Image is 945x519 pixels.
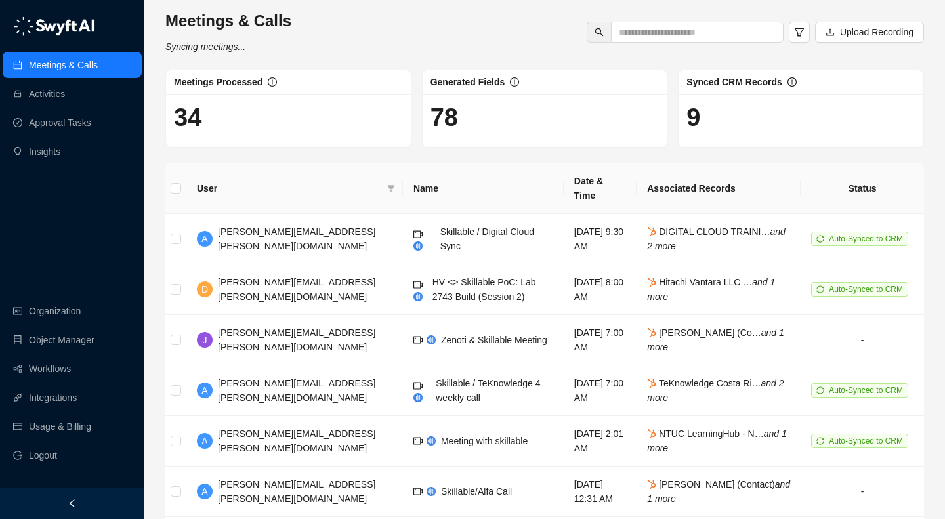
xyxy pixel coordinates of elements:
[794,27,805,37] span: filter
[647,327,784,352] i: and 1 more
[564,214,637,264] td: [DATE] 9:30 AM
[218,226,375,251] span: [PERSON_NAME][EMAIL_ADDRESS][PERSON_NAME][DOMAIN_NAME]
[647,378,784,403] span: TeKnowledge Costa Ri…
[441,486,512,497] span: Skillable/Alfa Call
[29,413,91,440] a: Usage & Billing
[29,138,60,165] a: Insights
[815,22,924,43] button: Upload Recording
[201,282,208,297] span: D
[686,77,782,87] span: Synced CRM Records
[29,356,71,382] a: Workflows
[564,315,637,365] td: [DATE] 7:00 AM
[201,434,207,448] span: A
[436,378,540,403] span: Skillable / TeKnowledge 4 weekly call
[647,277,775,302] span: Hitachi Vantara LLC …
[203,333,207,347] span: J
[829,386,903,395] span: Auto-Synced to CRM
[201,232,207,246] span: A
[686,102,915,133] h1: 9
[787,77,797,87] span: info-circle
[829,234,903,243] span: Auto-Synced to CRM
[647,378,784,403] i: and 2 more
[413,393,423,402] img: chorus-BBBF9yxZ.png
[29,52,98,78] a: Meetings & Calls
[441,436,528,446] span: Meeting with skillable
[427,335,436,344] img: chorus-BBBF9yxZ.png
[564,264,637,315] td: [DATE] 8:00 AM
[637,163,801,214] th: Associated Records
[165,41,245,52] i: Syncing meetings...
[427,436,436,446] img: chorus-BBBF9yxZ.png
[68,499,77,508] span: left
[647,327,784,352] span: [PERSON_NAME] (Co…
[413,230,423,239] span: video-camera
[413,487,423,496] span: video-camera
[29,327,94,353] a: Object Manager
[201,484,207,499] span: A
[647,479,790,504] span: [PERSON_NAME] (Contact)
[218,327,375,352] span: [PERSON_NAME][EMAIL_ADDRESS][PERSON_NAME][DOMAIN_NAME]
[647,226,786,251] i: and 2 more
[218,378,375,403] span: [PERSON_NAME][EMAIL_ADDRESS][PERSON_NAME][DOMAIN_NAME]
[430,77,505,87] span: Generated Fields
[413,436,423,446] span: video-camera
[385,178,398,198] span: filter
[165,10,291,31] h3: Meetings & Calls
[432,277,536,302] span: HV <> Skillable PoC: Lab 2743 Build (Session 2)
[510,77,519,87] span: info-circle
[816,235,824,243] span: sync
[218,277,375,302] span: [PERSON_NAME][EMAIL_ADDRESS][PERSON_NAME][DOMAIN_NAME]
[840,25,913,39] span: Upload Recording
[816,285,824,293] span: sync
[197,181,382,196] span: User
[218,428,375,453] span: [PERSON_NAME][EMAIL_ADDRESS][PERSON_NAME][DOMAIN_NAME]
[427,487,436,496] img: chorus-BBBF9yxZ.png
[647,479,790,504] i: and 1 more
[564,416,637,467] td: [DATE] 2:01 AM
[268,77,277,87] span: info-circle
[201,383,207,398] span: A
[564,365,637,416] td: [DATE] 7:00 AM
[816,437,824,445] span: sync
[29,110,91,136] a: Approval Tasks
[595,28,604,37] span: search
[441,335,547,345] span: Zenoti & Skillable Meeting
[564,467,637,517] td: [DATE] 12:31 AM
[647,277,775,302] i: and 1 more
[647,428,786,453] span: NTUC LearningHub - N…
[29,384,77,411] a: Integrations
[829,285,903,294] span: Auto-Synced to CRM
[29,442,57,468] span: Logout
[218,479,375,504] span: [PERSON_NAME][EMAIL_ADDRESS][PERSON_NAME][DOMAIN_NAME]
[29,81,65,107] a: Activities
[13,451,22,460] span: logout
[564,163,637,214] th: Date & Time
[174,102,403,133] h1: 34
[413,292,423,301] img: chorus-BBBF9yxZ.png
[829,436,903,446] span: Auto-Synced to CRM
[801,315,924,365] td: -
[647,428,786,453] i: and 1 more
[413,280,423,289] span: video-camera
[387,184,395,192] span: filter
[413,381,423,390] span: video-camera
[801,163,924,214] th: Status
[826,28,835,37] span: upload
[816,386,824,394] span: sync
[13,16,95,36] img: logo-05li4sbe.png
[430,102,660,133] h1: 78
[174,77,262,87] span: Meetings Processed
[440,226,534,251] span: Skillable / Digital Cloud Sync
[29,298,81,324] a: Organization
[403,163,564,214] th: Name
[647,226,786,251] span: DIGITAL CLOUD TRAINI…
[413,335,423,344] span: video-camera
[801,467,924,517] td: -
[413,241,423,251] img: chorus-BBBF9yxZ.png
